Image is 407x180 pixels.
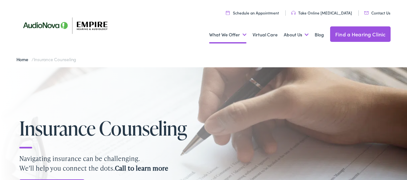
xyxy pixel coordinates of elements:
[16,56,32,62] a: Home
[19,154,388,173] p: Navigating insurance can be challenging. We’ll help you connect the dots.
[226,11,230,15] img: utility icon
[330,26,391,42] a: Find a Hearing Clinic
[16,56,77,62] span: /
[226,10,279,15] a: Schedule an Appointment
[284,23,309,47] a: About Us
[364,10,390,15] a: Contact Us
[364,11,369,14] img: utility icon
[291,11,296,15] img: utility icon
[253,23,278,47] a: Virtual Care
[34,56,77,62] span: Insurance Counseling
[209,23,246,47] a: What We Offer
[115,164,168,173] strong: Call to learn more
[19,118,199,139] h1: Insurance Counseling
[315,23,324,47] a: Blog
[291,10,352,15] a: Take Online [MEDICAL_DATA]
